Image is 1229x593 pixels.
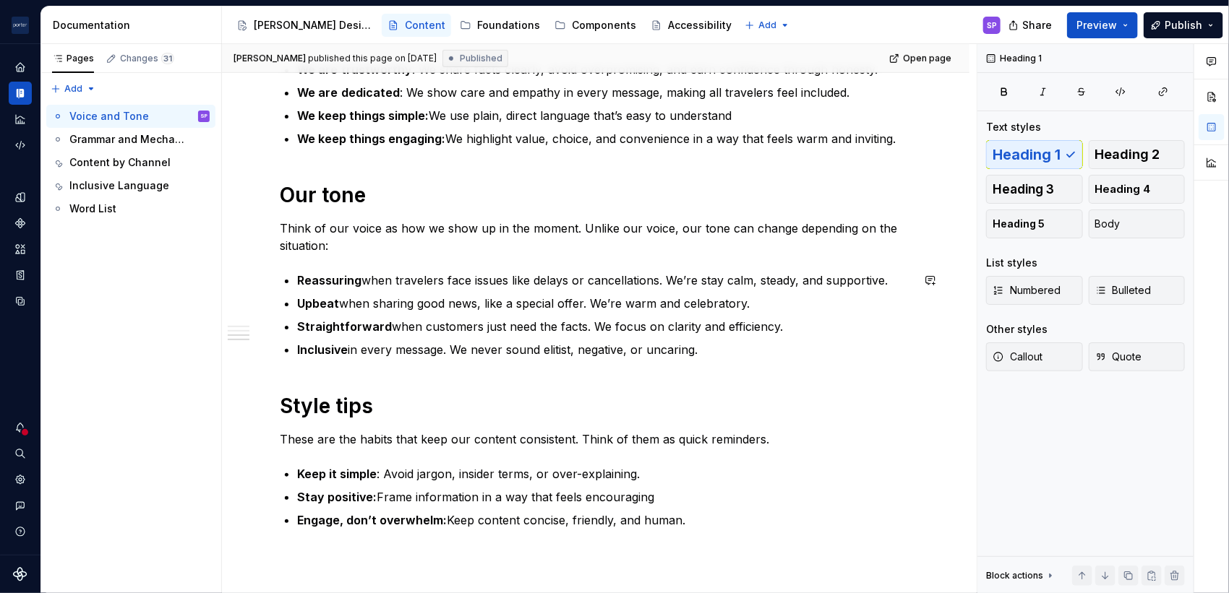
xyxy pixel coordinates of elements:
a: Components [549,14,642,37]
div: Components [572,18,636,33]
p: Keep content concise, friendly, and human. [297,511,912,529]
div: Pages [52,53,94,64]
button: Add [740,15,795,35]
button: Heading 4 [1089,175,1186,204]
div: Text styles [986,120,1041,134]
button: Contact support [9,494,32,517]
svg: Supernova Logo [13,567,27,581]
a: Documentation [9,82,32,105]
span: Callout [993,350,1042,364]
button: Heading 2 [1089,140,1186,169]
a: Design tokens [9,186,32,209]
strong: We keep things engaging: [297,131,445,146]
a: Open page [885,48,958,69]
p: Think of our voice as how we show up in the moment. Unlike our voice, our tone can change dependi... [280,220,912,254]
p: when travelers face issues like delays or cancellations. We’re stay calm, steady, and supportive. [297,272,912,289]
a: Assets [9,238,32,261]
div: [PERSON_NAME] Design [254,18,373,33]
strong: Upbeat [297,296,339,311]
a: Analytics [9,108,32,131]
span: Add [64,83,82,95]
span: Heading 3 [993,182,1054,196]
div: Content by Channel [69,155,171,170]
span: Numbered [993,283,1061,298]
div: Inclusive Language [69,178,169,193]
a: Word List [46,197,215,220]
div: Block actions [986,566,1056,586]
button: Quote [1089,342,1186,371]
a: Grammar and Mechanics [46,128,215,151]
p: We use plain, direct language that’s easy to understand [297,107,912,124]
span: Heading 4 [1095,182,1151,196]
span: Quote [1095,350,1142,364]
span: Add [758,20,776,31]
a: Components [9,212,32,235]
h1: Style tips [280,393,912,419]
span: Heading 2 [1095,147,1160,162]
a: Content [382,14,451,37]
div: Page tree [46,105,215,220]
strong: dedicated [341,85,400,100]
p: when customers just need the facts. We focus on clarity and efficiency. [297,318,912,335]
div: Foundations [477,18,540,33]
div: SP [987,20,997,31]
button: Heading 5 [986,209,1083,238]
span: [PERSON_NAME] [234,53,306,64]
p: when sharing good news, like a special offer. We’re warm and celebratory. [297,295,912,312]
p: : Avoid jargon, insider terms, or over-explaining. [297,465,912,482]
div: Content [405,18,445,33]
a: Content by Channel [46,151,215,174]
p: We highlight value, choice, and convenience in a way that feels warm and inviting. [297,130,912,147]
div: SP [200,109,207,124]
p: These are the habits that keep our content consistent. Think of them as quick reminders. [280,430,912,448]
button: Bulleted [1089,276,1186,305]
button: Notifications [9,416,32,439]
button: Share [1001,12,1061,38]
a: Settings [9,468,32,491]
strong: Engage, don’t overwhelm: [297,513,447,527]
a: Storybook stories [9,264,32,287]
div: List styles [986,256,1037,270]
div: Block actions [986,570,1043,581]
span: Body [1095,217,1121,231]
h1: Our tone [280,182,912,208]
button: Numbered [986,276,1083,305]
a: Data sources [9,290,32,313]
button: Callout [986,342,1083,371]
button: Search ⌘K [9,442,32,465]
div: Page tree [231,11,737,40]
strong: We keep things simple: [297,108,429,123]
a: [PERSON_NAME] Design [231,14,379,37]
span: Publish [1165,18,1202,33]
span: 31 [161,53,174,64]
p: Frame information in a way that feels encouraging [297,488,912,506]
div: Documentation [53,18,215,33]
button: Body [1089,209,1186,238]
div: Word List [69,202,116,216]
a: Inclusive Language [46,174,215,197]
span: Open page [903,53,951,64]
div: Accessibility [668,18,732,33]
a: Accessibility [645,14,737,37]
a: Home [9,56,32,79]
button: Preview [1067,12,1138,38]
strong: Straightforward [297,319,392,334]
a: Voice and ToneSP [46,105,215,128]
div: Other styles [986,322,1048,337]
strong: Reassuring [297,273,361,287]
strong: Keep it simple [297,467,377,481]
button: Publish [1144,12,1223,38]
div: Changes [120,53,174,64]
span: Heading 5 [993,217,1045,231]
span: Share [1022,18,1052,33]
